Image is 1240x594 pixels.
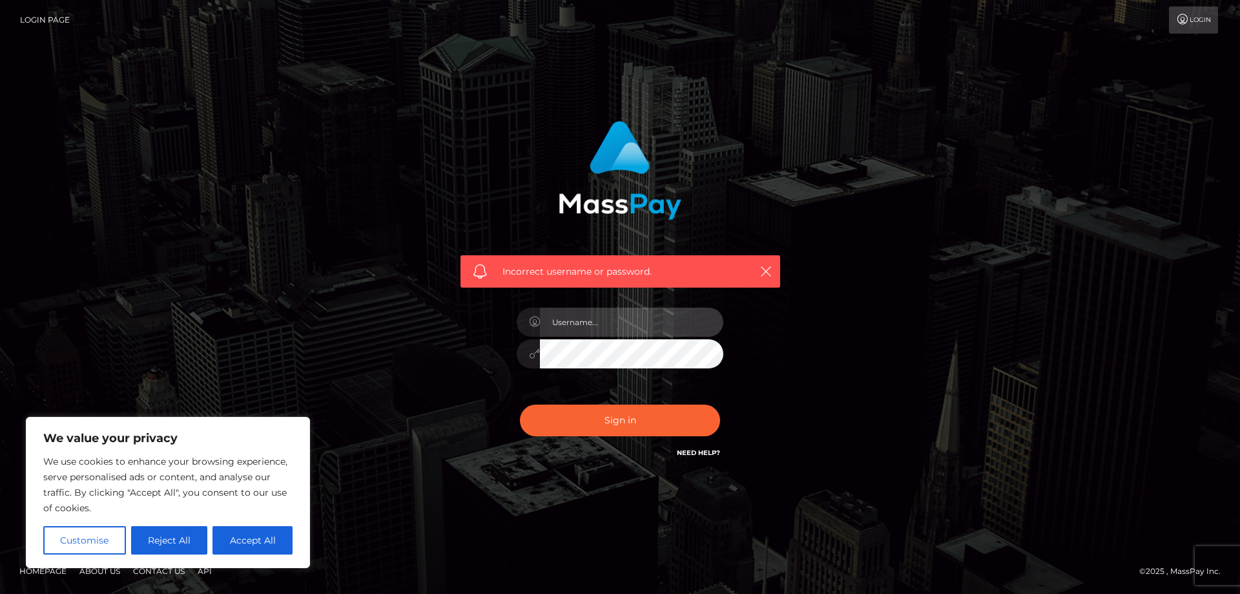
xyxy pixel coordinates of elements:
[131,526,208,555] button: Reject All
[212,526,293,555] button: Accept All
[128,561,190,581] a: Contact Us
[74,561,125,581] a: About Us
[559,121,681,220] img: MassPay Login
[26,417,310,568] div: We value your privacy
[677,449,720,457] a: Need Help?
[14,561,72,581] a: Homepage
[43,454,293,516] p: We use cookies to enhance your browsing experience, serve personalised ads or content, and analys...
[520,405,720,436] button: Sign in
[1169,6,1218,34] a: Login
[20,6,70,34] a: Login Page
[1139,564,1230,578] div: © 2025 , MassPay Inc.
[540,308,723,337] input: Username...
[192,561,217,581] a: API
[43,430,293,446] p: We value your privacy
[502,265,738,279] span: Incorrect username or password.
[43,526,126,555] button: Customise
